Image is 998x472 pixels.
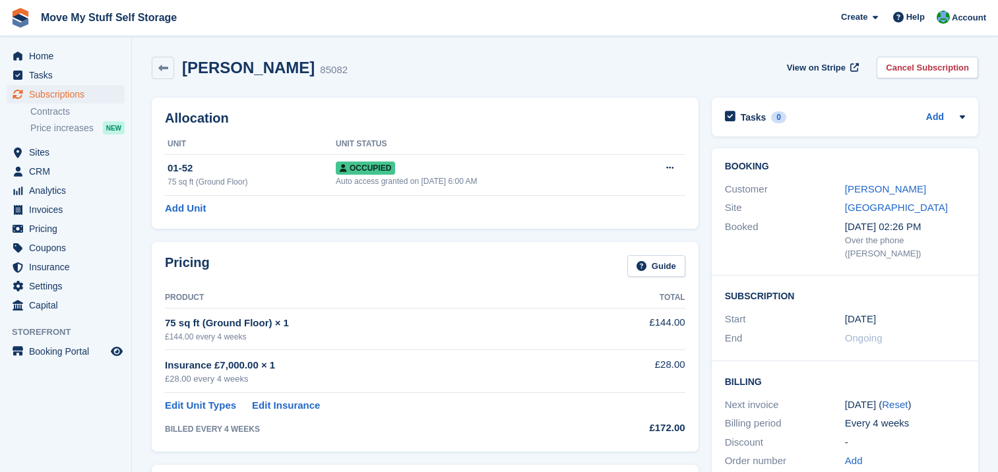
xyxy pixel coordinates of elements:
div: [DATE] 02:26 PM [845,220,965,235]
a: menu [7,342,125,361]
a: menu [7,220,125,238]
div: 75 sq ft (Ground Floor) [168,176,336,188]
span: Sites [29,143,108,162]
span: Capital [29,296,108,314]
th: Unit Status [336,134,628,155]
div: Site [725,200,845,216]
span: View on Stripe [787,61,846,74]
span: Storefront [12,326,131,339]
time: 2025-05-09 00:00:00 UTC [845,312,876,327]
a: menu [7,66,125,84]
div: 85082 [320,63,348,78]
a: Guide [627,255,685,277]
a: Add [845,454,863,469]
span: Coupons [29,239,108,257]
span: Price increases [30,122,94,134]
a: menu [7,296,125,314]
a: View on Stripe [782,57,861,78]
div: 75 sq ft (Ground Floor) × 1 [165,316,588,331]
div: Insurance £7,000.00 × 1 [165,358,588,373]
h2: Billing [725,374,965,388]
a: Add Unit [165,201,206,216]
a: menu [7,47,125,65]
a: [PERSON_NAME] [845,183,926,194]
a: menu [7,239,125,257]
div: - [845,435,965,450]
a: menu [7,258,125,276]
div: BILLED EVERY 4 WEEKS [165,423,588,435]
span: Invoices [29,200,108,219]
div: £28.00 every 4 weeks [165,372,588,386]
a: Edit Insurance [252,398,320,413]
img: Dan [937,11,950,24]
a: menu [7,277,125,295]
span: Ongoing [845,332,883,343]
td: £144.00 [588,308,685,349]
span: Home [29,47,108,65]
a: menu [7,162,125,181]
span: Pricing [29,220,108,238]
div: 01-52 [168,161,336,176]
a: menu [7,143,125,162]
a: Edit Unit Types [165,398,236,413]
div: [DATE] ( ) [845,398,965,413]
span: Analytics [29,181,108,200]
th: Unit [165,134,336,155]
a: Contracts [30,105,125,118]
span: Subscriptions [29,85,108,103]
div: Start [725,312,845,327]
div: Discount [725,435,845,450]
div: Every 4 weeks [845,416,965,431]
h2: [PERSON_NAME] [182,59,315,76]
h2: Allocation [165,111,685,126]
div: £144.00 every 4 weeks [165,331,588,343]
a: Reset [882,399,908,410]
span: Create [841,11,867,24]
div: £172.00 [588,421,685,436]
h2: Subscription [725,289,965,302]
a: menu [7,85,125,103]
span: Booking Portal [29,342,108,361]
div: 0 [771,111,786,123]
span: Account [952,11,986,24]
div: End [725,331,845,346]
div: NEW [103,121,125,134]
div: Auto access granted on [DATE] 6:00 AM [336,175,628,187]
div: Next invoice [725,398,845,413]
span: Occupied [336,162,395,175]
span: Insurance [29,258,108,276]
a: menu [7,181,125,200]
td: £28.00 [588,350,685,393]
div: Over the phone ([PERSON_NAME]) [845,234,965,260]
a: Preview store [109,343,125,359]
a: menu [7,200,125,219]
th: Total [588,287,685,309]
a: [GEOGRAPHIC_DATA] [845,202,948,213]
div: Booked [725,220,845,260]
span: Tasks [29,66,108,84]
span: Help [906,11,925,24]
div: Customer [725,182,845,197]
div: Billing period [725,416,845,431]
h2: Tasks [741,111,766,123]
img: stora-icon-8386f47178a22dfd0bd8f6a31ec36ba5ce8667c1dd55bd0f319d3a0aa187defe.svg [11,8,30,28]
a: Cancel Subscription [877,57,978,78]
a: Add [926,110,944,125]
th: Product [165,287,588,309]
a: Price increases NEW [30,121,125,135]
span: CRM [29,162,108,181]
a: Move My Stuff Self Storage [36,7,182,28]
span: Settings [29,277,108,295]
div: Order number [725,454,845,469]
h2: Booking [725,162,965,172]
h2: Pricing [165,255,210,277]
